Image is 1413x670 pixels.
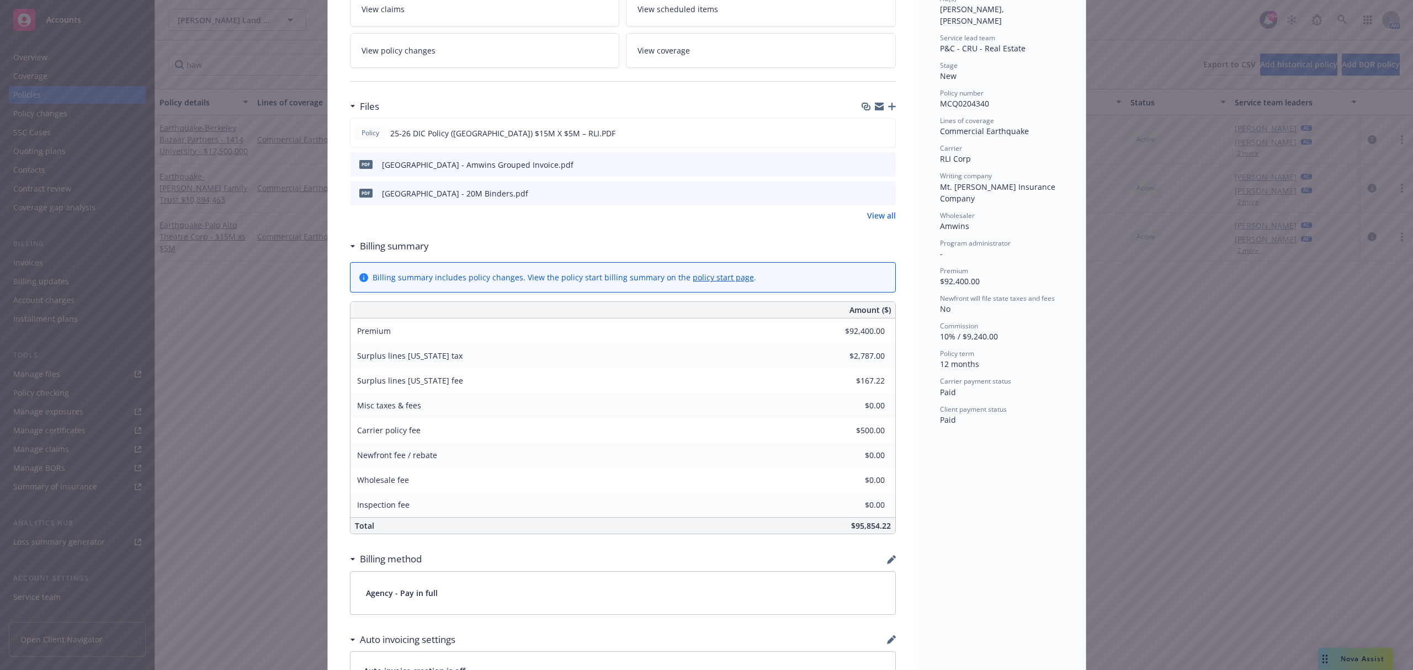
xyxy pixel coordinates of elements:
[350,33,620,68] a: View policy changes
[940,71,957,81] span: New
[820,373,891,389] input: 0.00
[940,321,978,331] span: Commission
[357,350,463,361] span: Surplus lines [US_STATE] tax
[864,188,873,199] button: download file
[940,294,1055,303] span: Newfront will file state taxes and fees
[849,304,891,316] span: Amount ($)
[940,359,979,369] span: 12 months
[940,221,969,231] span: Amwins
[820,447,891,464] input: 0.00
[940,143,962,153] span: Carrier
[382,188,528,199] div: [GEOGRAPHIC_DATA] - 20M Binders.pdf
[350,572,895,614] div: Agency - Pay in full
[357,499,410,510] span: Inspection fee
[940,98,989,109] span: MCQ0204340
[357,400,421,411] span: Misc taxes & fees
[820,422,891,439] input: 0.00
[373,272,756,283] div: Billing summary includes policy changes. View the policy start billing summary on the .
[881,159,891,171] button: preview file
[820,472,891,488] input: 0.00
[940,376,1011,386] span: Carrier payment status
[940,211,975,220] span: Wholesaler
[357,475,409,485] span: Wholesale fee
[357,326,391,336] span: Premium
[940,266,968,275] span: Premium
[360,552,422,566] h3: Billing method
[940,116,994,125] span: Lines of coverage
[940,276,980,286] span: $92,400.00
[940,238,1011,248] span: Program administrator
[359,160,373,168] span: pdf
[626,33,896,68] a: View coverage
[693,272,754,283] a: policy start page
[359,189,373,197] span: pdf
[360,632,455,647] h3: Auto invoicing settings
[355,520,374,531] span: Total
[350,99,379,114] div: Files
[881,188,891,199] button: preview file
[940,182,1058,204] span: Mt. [PERSON_NAME] Insurance Company
[864,159,873,171] button: download file
[851,520,891,531] span: $95,854.22
[360,99,379,114] h3: Files
[940,414,956,425] span: Paid
[940,248,943,259] span: -
[357,425,421,435] span: Carrier policy fee
[940,304,950,314] span: No
[867,210,896,221] a: View all
[638,3,718,15] span: View scheduled items
[362,45,435,56] span: View policy changes
[350,632,455,647] div: Auto invoicing settings
[940,43,1026,54] span: P&C - CRU - Real Estate
[382,159,573,171] div: [GEOGRAPHIC_DATA] - Amwins Grouped Invoice.pdf
[820,323,891,339] input: 0.00
[390,127,615,139] span: 25-26 DIC Policy ([GEOGRAPHIC_DATA]) $15M X $5M – RLI.PDF
[360,239,429,253] h3: Billing summary
[863,127,872,139] button: download file
[820,497,891,513] input: 0.00
[357,375,463,386] span: Surplus lines [US_STATE] fee
[820,397,891,414] input: 0.00
[638,45,690,56] span: View coverage
[940,405,1007,414] span: Client payment status
[359,128,381,138] span: Policy
[881,127,891,139] button: preview file
[357,450,437,460] span: Newfront fee / rebate
[940,33,995,42] span: Service lead team
[940,387,956,397] span: Paid
[940,4,1006,26] span: [PERSON_NAME], [PERSON_NAME]
[940,349,974,358] span: Policy term
[362,3,405,15] span: View claims
[940,331,998,342] span: 10% / $9,240.00
[940,153,971,164] span: RLI Corp
[940,88,984,98] span: Policy number
[350,552,422,566] div: Billing method
[940,171,992,180] span: Writing company
[350,239,429,253] div: Billing summary
[820,348,891,364] input: 0.00
[940,61,958,70] span: Stage
[940,125,1064,137] div: Commercial Earthquake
